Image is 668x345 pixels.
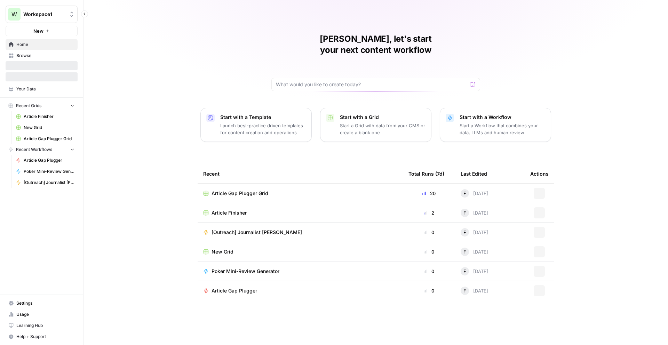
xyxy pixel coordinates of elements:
[212,229,302,236] span: [Outreach] Journalist [PERSON_NAME]
[24,125,74,131] span: New Grid
[203,209,397,216] a: Article Finisher
[460,114,545,121] p: Start with a Workflow
[461,287,488,295] div: [DATE]
[463,287,466,294] span: F
[203,164,397,183] div: Recent
[24,168,74,175] span: Poker Mini-Review Generator
[13,155,78,166] a: Article Gap Plugger
[461,209,488,217] div: [DATE]
[408,209,450,216] div: 2
[6,6,78,23] button: Workspace: Workspace1
[33,27,43,34] span: New
[200,108,312,142] button: Start with a TemplateLaunch best-practice driven templates for content creation and operations
[24,179,74,186] span: [Outreach] Journalist [PERSON_NAME]
[461,164,487,183] div: Last Edited
[13,122,78,133] a: New Grid
[220,122,306,136] p: Launch best-practice driven templates for content creation and operations
[16,146,52,153] span: Recent Workflows
[460,122,545,136] p: Start a Workflow that combines your data, LLMs and human review
[408,268,450,275] div: 0
[203,248,397,255] a: New Grid
[463,248,466,255] span: F
[24,136,74,142] span: Article Gap Plugger Grid
[13,166,78,177] a: Poker Mini-Review Generator
[461,189,488,198] div: [DATE]
[16,322,74,329] span: Learning Hub
[24,157,74,163] span: Article Gap Plugger
[6,298,78,309] a: Settings
[6,50,78,61] a: Browse
[530,164,549,183] div: Actions
[6,26,78,36] button: New
[23,11,65,18] span: Workspace1
[461,267,488,275] div: [DATE]
[16,300,74,306] span: Settings
[463,268,466,275] span: F
[408,229,450,236] div: 0
[6,331,78,342] button: Help + Support
[340,122,426,136] p: Start a Grid with data from your CMS or create a blank one
[203,287,397,294] a: Article Gap Plugger
[6,320,78,331] a: Learning Hub
[212,190,268,197] span: Article Gap Plugger Grid
[6,144,78,155] button: Recent Workflows
[408,287,450,294] div: 0
[212,248,233,255] span: New Grid
[408,190,450,197] div: 20
[463,229,466,236] span: F
[212,209,247,216] span: Article Finisher
[461,248,488,256] div: [DATE]
[16,41,74,48] span: Home
[203,190,397,197] a: Article Gap Plugger Grid
[463,209,466,216] span: F
[6,39,78,50] a: Home
[6,83,78,95] a: Your Data
[212,268,279,275] span: Poker Mini-Review Generator
[220,114,306,121] p: Start with a Template
[13,177,78,188] a: [Outreach] Journalist [PERSON_NAME]
[463,190,466,197] span: F
[276,81,467,88] input: What would you like to create today?
[271,33,480,56] h1: [PERSON_NAME], let's start your next content workflow
[408,248,450,255] div: 0
[340,114,426,121] p: Start with a Grid
[461,228,488,236] div: [DATE]
[13,111,78,122] a: Article Finisher
[16,103,41,109] span: Recent Grids
[13,133,78,144] a: Article Gap Plugger Grid
[6,101,78,111] button: Recent Grids
[24,113,74,120] span: Article Finisher
[16,334,74,340] span: Help + Support
[203,268,397,275] a: Poker Mini-Review Generator
[16,311,74,318] span: Usage
[320,108,431,142] button: Start with a GridStart a Grid with data from your CMS or create a blank one
[408,164,444,183] div: Total Runs (7d)
[440,108,551,142] button: Start with a WorkflowStart a Workflow that combines your data, LLMs and human review
[16,86,74,92] span: Your Data
[212,287,257,294] span: Article Gap Plugger
[6,309,78,320] a: Usage
[11,10,17,18] span: W
[203,229,397,236] a: [Outreach] Journalist [PERSON_NAME]
[16,53,74,59] span: Browse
